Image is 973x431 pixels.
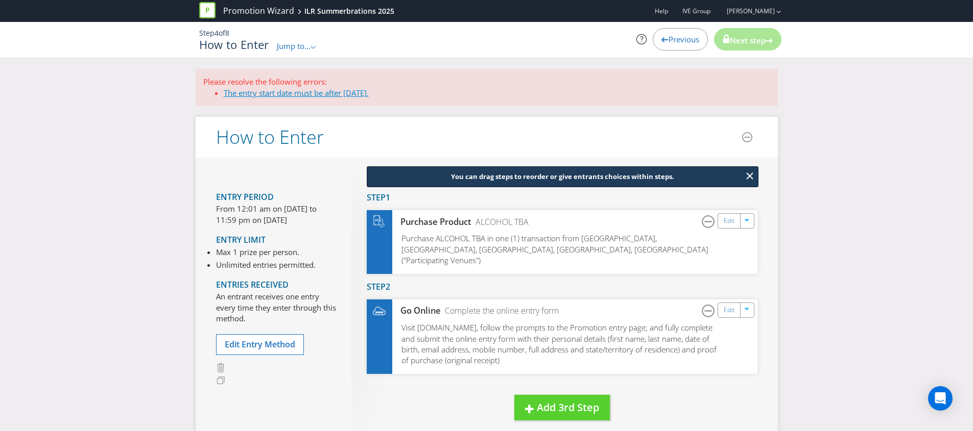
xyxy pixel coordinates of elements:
span: Step [199,28,215,38]
span: Purchase ALCOHOL TBA in one (1) transaction from [GEOGRAPHIC_DATA], [GEOGRAPHIC_DATA], [GEOGRAPHI... [401,233,708,265]
li: Max 1 prize per person. [216,247,316,258]
span: Visit [DOMAIN_NAME], follow the prompts to the Promotion entry page; and fully complete and submi... [401,322,717,365]
div: ILR Summerbrations 2025 [304,6,394,16]
span: Edit Entry Method [225,339,295,350]
p: From 12:01 am on [DATE] to 11:59 pm on [DATE] [216,204,336,225]
a: Edit [724,305,734,316]
span: Next step [730,35,766,45]
button: Edit Entry Method [216,334,304,355]
button: Add 3rd Step [514,395,610,421]
span: of [219,28,225,38]
div: Go Online [392,305,441,317]
div: ALCOHOL TBA [471,216,529,228]
p: An entrant receives one entry every time they enter through this method. [216,291,336,324]
span: Jump to... [277,41,311,51]
span: Step [367,281,386,292]
h2: How to Enter [216,127,324,147]
div: Complete the online entry form [441,305,559,317]
span: You can drag steps to reorder or give entrants choices within steps. [451,172,674,181]
div: Open Intercom Messenger [928,386,953,411]
h4: Entries Received [216,281,336,290]
a: The entry start date must be after [DATE]. [224,88,369,98]
span: 1 [386,192,390,203]
div: Purchase Product [392,216,472,228]
span: Add 3rd Step [537,400,599,414]
a: [PERSON_NAME] [717,7,775,15]
h1: How to Enter [199,38,269,50]
p: Please resolve the following errors: [203,77,770,87]
span: 4 [215,28,219,38]
a: Promotion Wizard [223,5,294,17]
span: Entry Period [216,191,274,202]
span: Step [367,192,386,203]
span: IVE Group [682,7,710,15]
span: Entry Limit [216,234,266,245]
span: 8 [225,28,229,38]
a: Edit [724,215,734,227]
span: Previous [669,34,699,44]
a: Help [655,7,668,15]
span: 2 [386,281,390,292]
li: Unlimited entries permitted. [216,260,316,270]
